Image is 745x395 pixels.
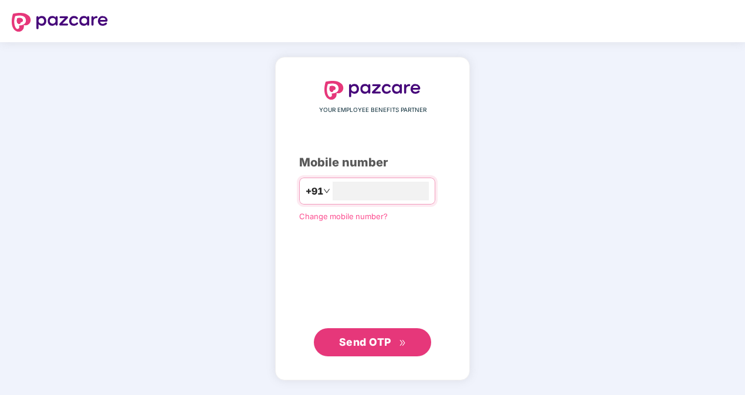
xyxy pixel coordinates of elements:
[12,13,108,32] img: logo
[306,184,323,199] span: +91
[299,154,446,172] div: Mobile number
[299,212,388,221] a: Change mobile number?
[319,105,426,115] span: YOUR EMPLOYEE BENEFITS PARTNER
[339,336,391,348] span: Send OTP
[314,328,431,356] button: Send OTPdouble-right
[399,339,407,347] span: double-right
[324,81,421,100] img: logo
[323,188,330,195] span: down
